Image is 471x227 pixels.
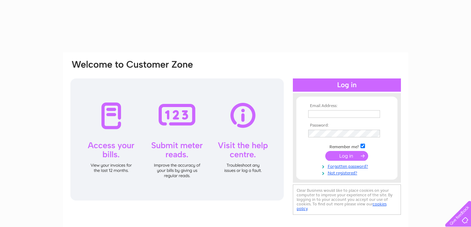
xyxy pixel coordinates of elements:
[306,143,387,150] td: Remember me?
[308,162,387,169] a: Forgotten password?
[297,202,387,211] a: cookies policy
[306,104,387,108] th: Email Address:
[293,184,401,215] div: Clear Business would like to place cookies on your computer to improve your experience of the sit...
[308,169,387,176] a: Not registered?
[325,151,368,161] input: Submit
[306,123,387,128] th: Password:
